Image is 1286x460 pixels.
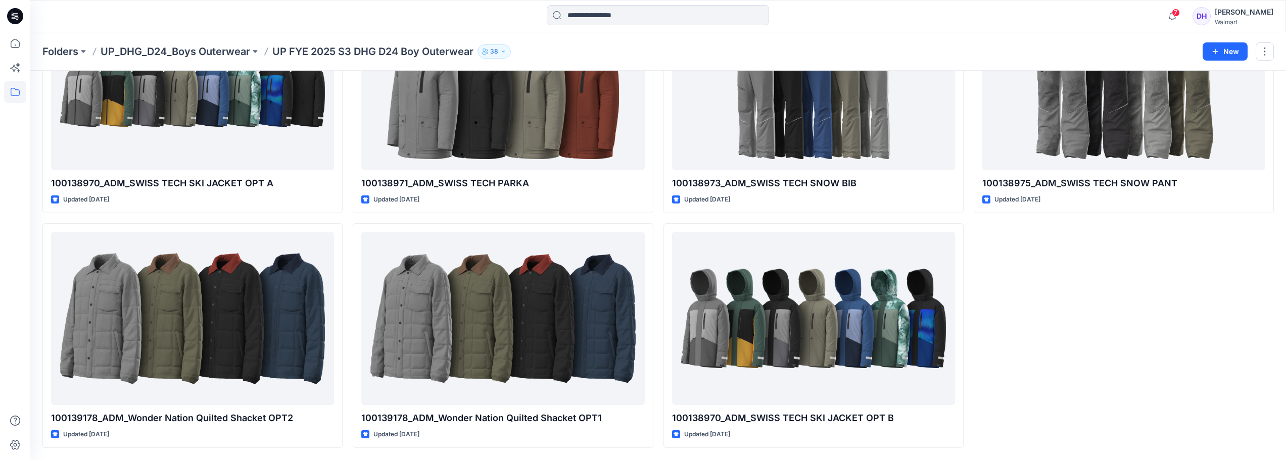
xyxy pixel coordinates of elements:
[361,411,644,425] p: 100139178_ADM_Wonder Nation Quilted Shacket OPT1
[51,176,334,190] p: 100138970_ADM_SWISS TECH SKI JACKET OPT A
[684,194,730,205] p: Updated [DATE]
[101,44,250,59] a: UP_DHG_D24_Boys Outerwear
[672,411,955,425] p: 100138970_ADM_SWISS TECH SKI JACKET OPT B
[361,176,644,190] p: 100138971_ADM_SWISS TECH PARKA
[684,429,730,440] p: Updated [DATE]
[1172,9,1180,17] span: 7
[490,46,498,57] p: 38
[1215,6,1273,18] div: [PERSON_NAME]
[672,176,955,190] p: 100138973_ADM_SWISS TECH SNOW BIB
[1215,18,1273,26] div: Walmart
[51,411,334,425] p: 100139178_ADM_Wonder Nation Quilted Shacket OPT2
[1203,42,1248,61] button: New
[373,194,419,205] p: Updated [DATE]
[373,429,419,440] p: Updated [DATE]
[42,44,78,59] a: Folders
[1193,7,1211,25] div: DH
[478,44,511,59] button: 38
[982,176,1265,190] p: 100138975_ADM_SWISS TECH SNOW PANT
[672,232,955,405] a: 100138970_ADM_SWISS TECH SKI JACKET OPT B
[272,44,473,59] p: UP FYE 2025 S3 DHG D24 Boy Outerwear
[994,194,1040,205] p: Updated [DATE]
[51,232,334,405] a: 100139178_ADM_Wonder Nation Quilted Shacket OPT2
[63,194,109,205] p: Updated [DATE]
[361,232,644,405] a: 100139178_ADM_Wonder Nation Quilted Shacket OPT1
[63,429,109,440] p: Updated [DATE]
